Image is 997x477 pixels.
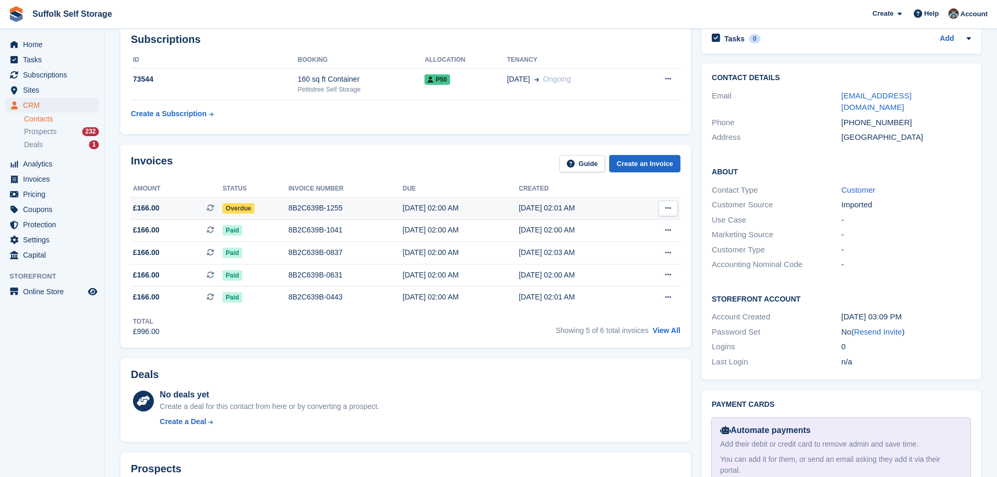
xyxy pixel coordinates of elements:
div: 8B2C639B-0443 [288,292,402,303]
span: Showing 5 of 6 total invoices [556,326,648,335]
span: Analytics [23,157,86,171]
a: menu [5,37,99,52]
div: Phone [712,117,841,129]
a: menu [5,248,99,262]
div: Contact Type [712,184,841,196]
div: n/a [842,356,971,368]
div: - [842,259,971,271]
div: [DATE] 02:00 AM [402,292,519,303]
div: Create a Subscription [131,108,207,119]
a: Add [940,33,954,45]
div: Last Login [712,356,841,368]
div: Email [712,90,841,114]
div: [DATE] 02:00 AM [402,225,519,236]
a: View All [653,326,680,335]
span: Create [872,8,893,19]
a: Contacts [24,114,99,124]
div: Customer Type [712,244,841,256]
div: [DATE] 02:00 AM [519,270,635,281]
div: 0 [749,34,761,43]
div: [DATE] 02:03 AM [519,247,635,258]
a: menu [5,232,99,247]
th: ID [131,52,298,69]
div: 1 [89,140,99,149]
div: Account Created [712,311,841,323]
span: Tasks [23,52,86,67]
a: Preview store [86,285,99,298]
a: Suffolk Self Storage [28,5,116,23]
div: [GEOGRAPHIC_DATA] [842,131,971,143]
div: Address [712,131,841,143]
a: menu [5,98,99,113]
a: menu [5,202,99,217]
span: Settings [23,232,86,247]
span: [DATE] [507,74,530,85]
span: Deals [24,140,43,150]
div: 8B2C639B-1041 [288,225,402,236]
div: Use Case [712,214,841,226]
a: menu [5,217,99,232]
span: £166.00 [133,225,160,236]
div: No deals yet [160,389,379,401]
span: Overdue [222,203,254,214]
h2: Subscriptions [131,34,680,46]
div: Automate payments [720,424,962,437]
span: Home [23,37,86,52]
span: Protection [23,217,86,232]
span: Paid [222,292,242,303]
span: Storefront [9,271,104,282]
th: Booking [298,52,425,69]
th: Tenancy [507,52,636,69]
div: 8B2C639B-1255 [288,203,402,214]
div: 232 [82,127,99,136]
div: [DATE] 02:01 AM [519,203,635,214]
th: Created [519,181,635,197]
a: [EMAIL_ADDRESS][DOMAIN_NAME] [842,91,912,112]
h2: Storefront Account [712,293,971,304]
span: Coupons [23,202,86,217]
span: Invoices [23,172,86,186]
div: 8B2C639B-0631 [288,270,402,281]
span: Account [960,9,988,19]
div: [DATE] 02:01 AM [519,292,635,303]
span: Prospects [24,127,57,137]
span: Paid [222,270,242,281]
div: [DATE] 02:00 AM [402,247,519,258]
span: Subscriptions [23,68,86,82]
div: [DATE] 02:00 AM [519,225,635,236]
a: Create a Subscription [131,104,214,124]
span: ( ) [852,327,905,336]
div: 0 [842,341,971,353]
h2: Invoices [131,155,173,172]
span: Online Store [23,284,86,299]
th: Allocation [424,52,507,69]
span: Capital [23,248,86,262]
div: [PHONE_NUMBER] [842,117,971,129]
a: menu [5,187,99,202]
span: Help [924,8,939,19]
span: CRM [23,98,86,113]
span: £166.00 [133,203,160,214]
div: Total [133,317,160,326]
div: Imported [842,199,971,211]
div: Logins [712,341,841,353]
div: [DATE] 03:09 PM [842,311,971,323]
h2: Prospects [131,463,182,475]
a: menu [5,284,99,299]
div: 160 sq ft Container [298,74,425,85]
div: - [842,229,971,241]
h2: Payment cards [712,401,971,409]
a: Customer [842,185,876,194]
a: menu [5,172,99,186]
div: Create a deal for this contact from here or by converting a prospect. [160,401,379,412]
th: Status [222,181,288,197]
span: Sites [23,83,86,97]
div: Create a Deal [160,416,206,427]
div: Pettistree Self Storage [298,85,425,94]
a: Prospects 232 [24,126,99,137]
th: Due [402,181,519,197]
div: You can add it for them, or send an email asking they add it via their portal. [720,454,962,476]
a: menu [5,157,99,171]
h2: Deals [131,369,159,381]
div: £996.00 [133,326,160,337]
